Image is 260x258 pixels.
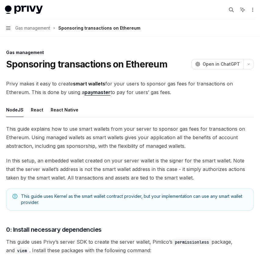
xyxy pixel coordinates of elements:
code: permissionless [172,239,211,245]
button: NodeJS [6,103,23,117]
button: React [31,103,43,117]
span: This guide uses Privy’s server SDK to create the server wallet, Pimlico’s package, and . Install ... [6,238,254,255]
div: Sponsoring transactions on Ethereum [58,24,140,32]
span: This guide uses Kernel as the smart wallet contract provider, but your implementation can use any... [21,193,247,205]
h1: Sponsoring transactions on Ethereum [6,59,167,70]
div: Gas management [6,49,254,56]
code: viem [15,247,29,254]
svg: Note [13,194,17,199]
button: React Native [51,103,78,117]
img: light logo [5,5,43,14]
a: paymaster [85,89,110,96]
span: Gas management [15,24,50,32]
span: Privy makes it easy to create for your users to sponsor gas fees for transactions on Ethereum. Th... [6,79,254,96]
span: This guide explains how to use smart wallets from your server to sponsor gas fees for transaction... [6,125,254,150]
span: In this setup, an embedded wallet created on your server wallet is the signer for the smart walle... [6,156,254,182]
strong: smart wallets [73,81,105,87]
span: 0: Install necessary dependencies [6,225,102,234]
button: Open in ChatGPT [191,59,244,69]
button: More actions [249,5,255,14]
span: Open in ChatGPT [203,61,240,67]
